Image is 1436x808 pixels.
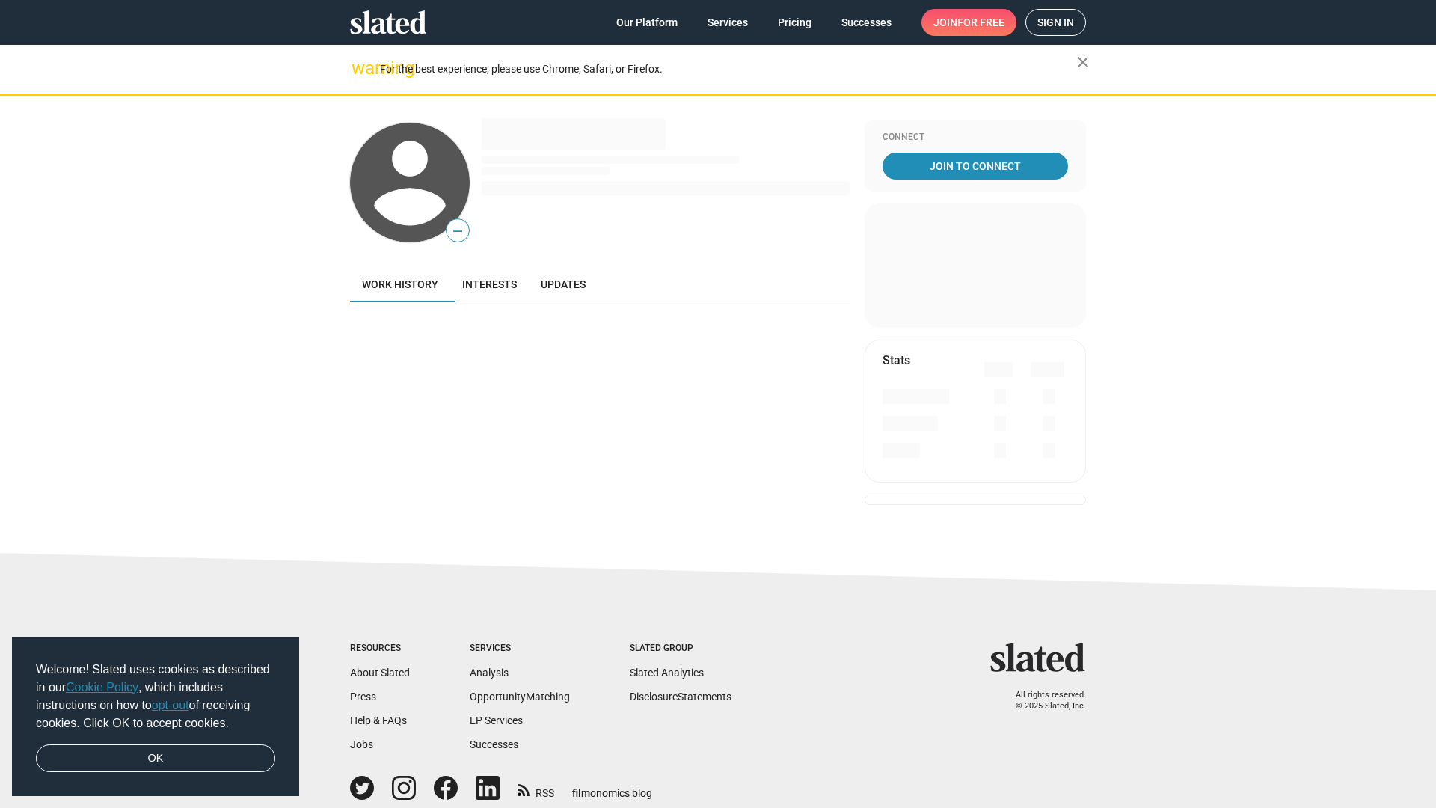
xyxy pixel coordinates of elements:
[462,278,517,290] span: Interests
[883,153,1068,180] a: Join To Connect
[604,9,690,36] a: Our Platform
[12,637,299,797] div: cookieconsent
[470,691,570,703] a: OpportunityMatching
[921,9,1016,36] a: Joinfor free
[350,691,376,703] a: Press
[630,643,731,655] div: Slated Group
[36,661,275,732] span: Welcome! Slated uses cookies as described in our , which includes instructions on how to of recei...
[1025,9,1086,36] a: Sign in
[957,9,1004,36] span: for free
[450,266,529,302] a: Interests
[350,714,407,726] a: Help & FAQs
[470,714,523,726] a: EP Services
[470,643,570,655] div: Services
[350,266,450,302] a: Work history
[470,738,518,750] a: Successes
[630,667,704,679] a: Slated Analytics
[883,352,910,368] mat-card-title: Stats
[529,266,598,302] a: Updates
[572,787,590,799] span: film
[350,643,410,655] div: Resources
[778,9,811,36] span: Pricing
[518,777,554,801] a: RSS
[362,278,438,290] span: Work history
[36,744,275,773] a: dismiss cookie message
[350,667,410,679] a: About Slated
[630,691,731,703] a: DisclosureStatements
[829,9,903,36] a: Successes
[447,221,469,241] span: —
[766,9,823,36] a: Pricing
[616,9,678,36] span: Our Platform
[572,774,652,801] a: filmonomics blog
[1000,690,1086,711] p: All rights reserved. © 2025 Slated, Inc.
[380,59,1077,79] div: For the best experience, please use Chrome, Safari, or Firefox.
[886,153,1065,180] span: Join To Connect
[66,681,138,694] a: Cookie Policy
[708,9,748,36] span: Services
[350,738,373,750] a: Jobs
[1037,10,1074,35] span: Sign in
[933,9,1004,36] span: Join
[1074,53,1092,71] mat-icon: close
[152,699,189,711] a: opt-out
[470,667,509,679] a: Analysis
[841,9,892,36] span: Successes
[352,59,369,77] mat-icon: warning
[696,9,760,36] a: Services
[883,132,1068,144] div: Connect
[541,278,586,290] span: Updates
